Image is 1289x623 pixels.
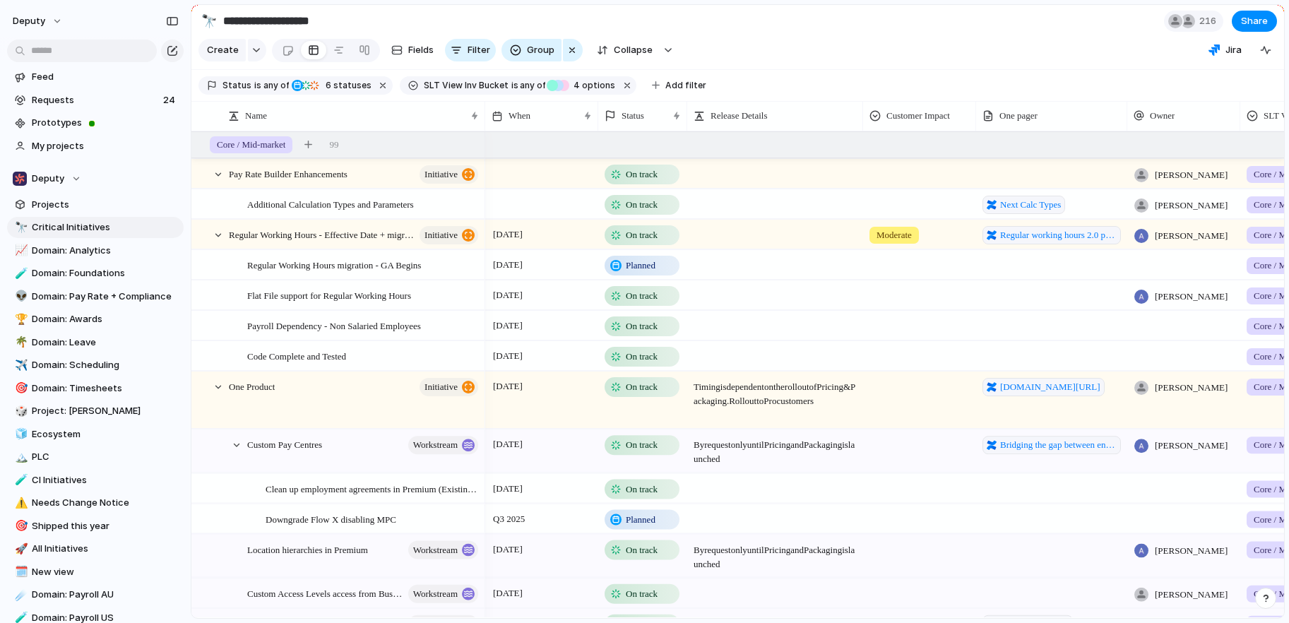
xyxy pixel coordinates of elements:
span: On track [626,380,658,394]
div: 🔭 [201,11,217,30]
span: Moderate [877,228,912,242]
div: 🎯 [15,518,25,534]
span: Timing is dependent on the roll out of Pricing & Packaging. Roll out to Pro customers [688,372,862,408]
span: Clean up employment agreements in Premium (Existing customers ) - Phase 1 Migration [266,480,480,496]
span: statuses [321,79,372,92]
div: 🌴 [15,334,25,350]
button: 🏆 [13,312,27,326]
button: Jira [1203,40,1247,61]
div: ☄️ [15,587,25,603]
span: Additional Calculation Types and Parameters [247,196,414,212]
button: isany of [509,78,549,93]
button: workstream [408,584,478,603]
span: Domain: Payroll AU [32,588,179,602]
button: ⚠️ [13,496,27,510]
button: Add filter [643,76,715,95]
a: Regular working hours 2.0 pre-migration improvements [982,226,1121,244]
a: 🔭Critical Initiatives [7,217,184,238]
span: Jira [1225,43,1242,57]
span: On track [626,167,658,182]
span: One Product [229,378,275,394]
a: 🎯Shipped this year [7,516,184,537]
span: [DATE] [489,378,526,395]
span: [PERSON_NAME] [1155,229,1228,243]
button: 4 options [547,78,618,93]
span: New view [32,565,179,579]
span: On track [626,198,658,212]
span: On track [626,350,658,364]
span: Prototypes [32,116,179,130]
button: Create [198,39,246,61]
button: workstream [408,436,478,454]
button: 🧪 [13,266,27,280]
a: Feed [7,66,184,88]
a: 🎯Domain: Timesheets [7,378,184,399]
span: CI Initiatives [32,473,179,487]
span: Domain: Leave [32,336,179,350]
span: 6 [321,80,333,90]
span: [DATE] [489,226,526,243]
span: SLT View Inv Bucket [424,79,509,92]
div: 🔭 [15,220,25,236]
span: [DOMAIN_NAME][URL] [1000,380,1100,394]
span: Code Complete and Tested [247,348,346,364]
span: Location hierarchies in Premium [247,540,368,557]
span: initiative [424,377,458,397]
button: 🚀 [13,542,27,556]
button: Share [1232,11,1277,32]
span: Regular Working Hours migration - GA Begins [247,256,421,273]
button: initiative [420,378,478,396]
span: When [509,109,530,123]
span: Status [622,109,644,123]
a: 🏆Domain: Awards [7,309,184,330]
div: 🏔️ [15,449,25,465]
span: [DATE] [489,317,526,334]
button: Deputy [7,168,184,189]
a: 📈Domain: Analytics [7,240,184,261]
span: Name [245,109,267,123]
span: Downgrade Flow X disabling MPC [266,510,396,526]
div: ⚠️Needs Change Notice [7,492,184,514]
span: Planned [626,512,655,526]
button: ☄️ [13,588,27,602]
div: 🏆 [15,311,25,328]
span: [DATE] [489,480,526,497]
a: 🧊Ecosystem [7,424,184,445]
button: 👽 [13,290,27,304]
span: All Initiatives [32,542,179,556]
span: [DATE] [489,436,526,453]
span: On track [626,542,658,557]
span: [DATE] [489,256,526,273]
span: workstream [413,435,458,455]
button: 🎯 [13,381,27,396]
span: [PERSON_NAME] [1155,198,1228,213]
button: initiative [420,226,478,244]
span: Create [207,43,239,57]
span: Q3 2025 [489,510,528,527]
span: Domain: Foundations [32,266,179,280]
div: 🧪 [15,472,25,488]
button: Filter [445,39,496,61]
a: 🚀All Initiatives [7,538,184,559]
span: Domain: Pay Rate + Compliance [32,290,179,304]
span: On track [626,228,658,242]
div: 🎲Project: [PERSON_NAME] [7,400,184,422]
button: 🧪 [13,473,27,487]
a: My projects [7,136,184,157]
button: 📈 [13,244,27,258]
span: Critical Initiatives [32,220,179,235]
span: On track [626,586,658,600]
div: 🧪CI Initiatives [7,470,184,491]
div: 🏔️PLC [7,446,184,468]
span: any of [261,79,289,92]
button: initiative [420,165,478,184]
span: workstream [413,583,458,603]
span: Ecosystem [32,427,179,441]
span: 4 [569,80,582,90]
span: Regular Working Hours - Effective Date + migration [229,226,415,242]
button: 🗓️ [13,565,27,579]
